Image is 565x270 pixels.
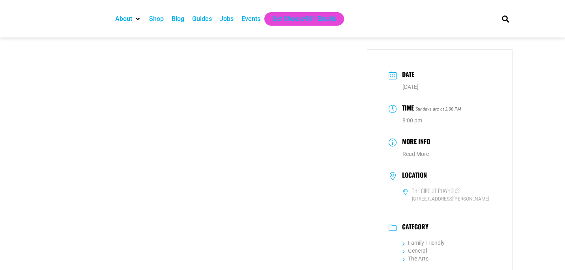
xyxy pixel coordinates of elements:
[402,151,429,157] a: Read More
[192,14,212,24] a: Guides
[402,240,445,246] a: Family Friendly
[115,14,132,24] a: About
[398,171,427,181] h3: Location
[402,195,491,203] span: [STREET_ADDRESS][PERSON_NAME]
[412,187,461,194] h6: The Circuit Playhouse
[220,14,234,24] a: Jobs
[402,247,427,254] a: General
[402,117,422,124] abbr: 8:00 pm
[398,137,430,148] h3: More Info
[398,103,414,114] h3: Time
[398,69,414,81] h3: Date
[415,107,461,112] i: Sundays are at 2:00 PM
[172,14,184,24] a: Blog
[241,14,260,24] a: Events
[272,14,336,24] a: Get Choose901 Emails
[398,223,428,232] h3: Category
[111,12,488,26] nav: Main nav
[402,84,419,90] span: [DATE]
[149,14,164,24] a: Shop
[402,255,428,262] a: The Arts
[111,12,145,26] div: About
[499,12,512,25] div: Search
